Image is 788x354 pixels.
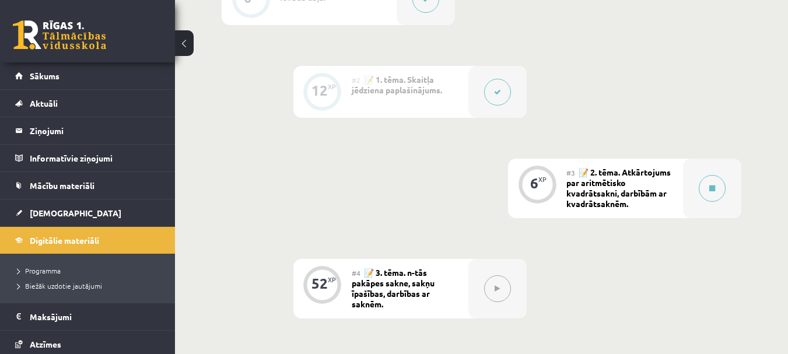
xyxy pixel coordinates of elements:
[352,74,442,95] span: 📝 1. tēma. Skaitļa jēdziena paplašinājums.
[30,235,99,246] span: Digitālie materiāli
[15,145,160,171] a: Informatīvie ziņojumi
[30,98,58,108] span: Aktuāli
[17,281,102,290] span: Biežāk uzdotie jautājumi
[17,266,61,275] span: Programma
[30,117,160,144] legend: Ziņojumi
[328,276,336,283] div: XP
[30,145,160,171] legend: Informatīvie ziņojumi
[352,75,360,85] span: #2
[17,265,163,276] a: Programma
[17,281,163,291] a: Biežāk uzdotie jautājumi
[30,208,121,218] span: [DEMOGRAPHIC_DATA]
[15,227,160,254] a: Digitālie materiāli
[311,85,328,96] div: 12
[15,62,160,89] a: Sākums
[328,83,336,90] div: XP
[13,20,106,50] a: Rīgas 1. Tālmācības vidusskola
[352,267,435,309] span: 📝 3. tēma. n-tās pakāpes sakne, sakņu īpašības, darbības ar saknēm.
[30,71,59,81] span: Sākums
[15,90,160,117] a: Aktuāli
[15,199,160,226] a: [DEMOGRAPHIC_DATA]
[30,339,61,349] span: Atzīmes
[538,176,547,183] div: XP
[566,167,671,209] span: 📝 2. tēma. Atkārtojums par aritmētisko kvadrātsakni, darbībām ar kvadrātsaknēm.
[15,303,160,330] a: Maksājumi
[352,268,360,278] span: #4
[566,168,575,177] span: #3
[30,303,160,330] legend: Maksājumi
[530,178,538,188] div: 6
[15,117,160,144] a: Ziņojumi
[311,278,328,289] div: 52
[15,172,160,199] a: Mācību materiāli
[30,180,94,191] span: Mācību materiāli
